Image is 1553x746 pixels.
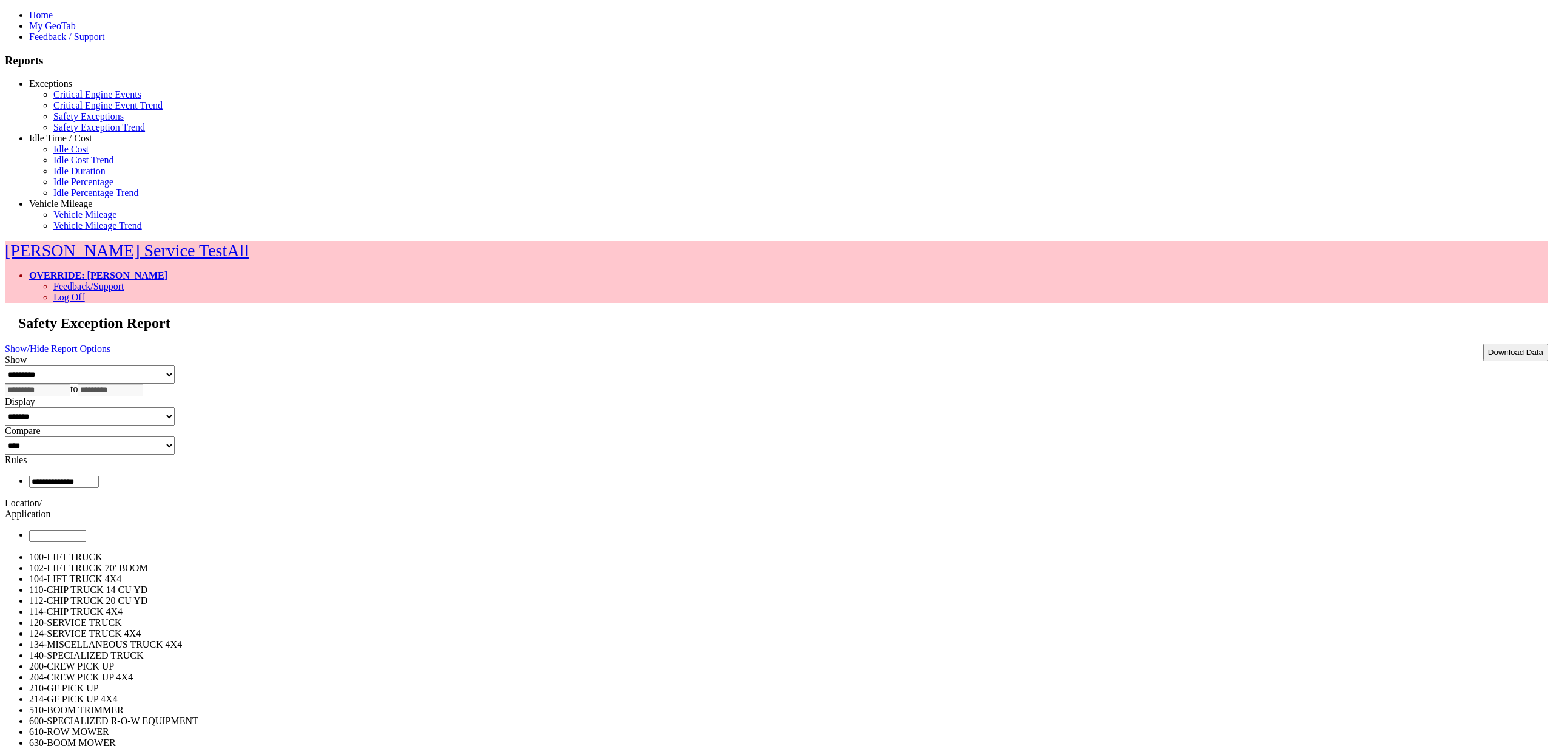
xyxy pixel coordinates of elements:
[5,241,249,260] a: [PERSON_NAME] Service TestAll
[5,498,51,519] label: Location/ Application
[29,552,1548,563] li: 100-LIFT TRUCK
[29,21,76,31] a: My GeoTab
[29,595,1548,606] li: 112-CHIP TRUCK 20 CU YD
[29,727,1548,738] li: 610-ROW MOWER
[53,144,89,154] a: Idle Cost
[53,292,85,302] a: Log Off
[53,155,114,165] a: Idle Cost Trend
[29,563,1548,574] li: 102-LIFT TRUCK 70' BOOM
[29,628,1548,639] li: 124-SERVICE TRUCK 4X4
[53,100,163,110] a: Critical Engine Event Trend
[53,111,124,121] a: Safety Exceptions
[29,705,1548,716] li: 510-BOOM TRIMMER
[53,166,106,176] a: Idle Duration
[29,716,1548,727] li: 600-SPECIALIZED R-O-W EQUIPMENT
[29,270,167,280] a: OVERRIDE: [PERSON_NAME]
[5,354,27,365] label: Show
[29,694,1548,705] li: 214-GF PICK UP 4X4
[5,426,41,436] label: Compare
[53,281,124,291] a: Feedback/Support
[29,650,1548,661] li: 140-SPECIALIZED TRUCK
[18,315,1548,331] h2: Safety Exception Report
[29,10,53,20] a: Home
[53,122,145,132] a: Safety Exception Trend
[5,455,27,465] label: Rules
[5,341,110,357] a: Show/Hide Report Options
[5,396,35,407] label: Display
[29,585,1548,595] li: 110-CHIP TRUCK 14 CU YD
[53,220,142,231] a: Vehicle Mileage Trend
[29,574,1548,585] li: 104-LIFT TRUCK 4X4
[53,89,141,100] a: Critical Engine Events
[70,384,78,394] span: to
[29,78,72,89] a: Exceptions
[53,188,138,198] a: Idle Percentage Trend
[29,639,1548,650] li: 134-MISCELLANEOUS TRUCK 4X4
[29,661,1548,672] li: 200-CREW PICK UP
[29,672,1548,683] li: 204-CREW PICK UP 4X4
[29,32,104,42] a: Feedback / Support
[5,54,1548,67] h3: Reports
[53,209,116,220] a: Vehicle Mileage
[1483,344,1548,361] button: Download Data
[29,683,1548,694] li: 210-GF PICK UP
[53,177,113,187] a: Idle Percentage
[29,198,92,209] a: Vehicle Mileage
[29,617,1548,628] li: 120-SERVICE TRUCK
[29,133,92,143] a: Idle Time / Cost
[29,606,1548,617] li: 114-CHIP TRUCK 4X4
